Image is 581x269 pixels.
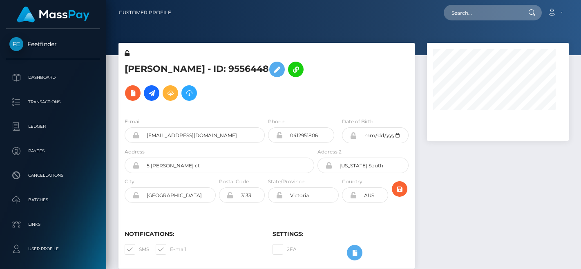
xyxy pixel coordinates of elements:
[156,244,186,255] label: E-mail
[6,92,100,112] a: Transactions
[17,7,89,22] img: MassPay Logo
[6,67,100,88] a: Dashboard
[6,40,100,48] span: Feetfinder
[9,194,97,206] p: Batches
[342,118,373,125] label: Date of Birth
[9,218,97,231] p: Links
[9,71,97,84] p: Dashboard
[125,244,149,255] label: SMS
[9,145,97,157] p: Payees
[317,148,342,156] label: Address 2
[9,120,97,133] p: Ledger
[125,231,260,238] h6: Notifications:
[125,118,141,125] label: E-mail
[125,58,310,105] h5: [PERSON_NAME] - ID: 9556448
[119,4,171,21] a: Customer Profile
[144,85,159,101] a: Initiate Payout
[9,37,23,51] img: Feetfinder
[6,239,100,259] a: User Profile
[6,214,100,235] a: Links
[6,116,100,137] a: Ledger
[342,178,362,185] label: Country
[125,178,134,185] label: City
[268,178,304,185] label: State/Province
[219,178,249,185] label: Postal Code
[273,244,297,255] label: 2FA
[6,141,100,161] a: Payees
[9,243,97,255] p: User Profile
[125,148,145,156] label: Address
[273,231,408,238] h6: Settings:
[6,190,100,210] a: Batches
[444,5,521,20] input: Search...
[9,169,97,182] p: Cancellations
[6,165,100,186] a: Cancellations
[268,118,284,125] label: Phone
[9,96,97,108] p: Transactions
